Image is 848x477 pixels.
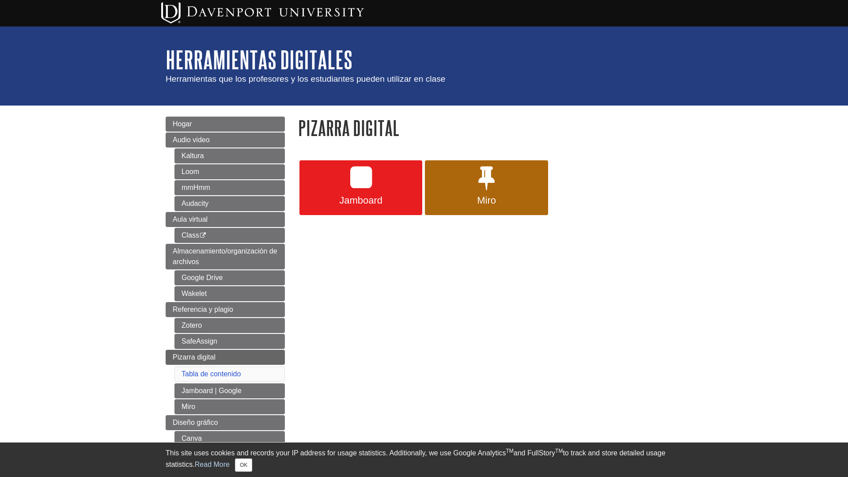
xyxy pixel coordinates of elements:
[174,383,285,398] a: Jamboard | Google
[174,431,285,446] a: Canva
[173,419,218,426] span: Diseño gráfico
[166,350,285,365] a: Pizarra digital
[555,448,563,454] sup: TM
[174,270,285,285] a: Google Drive
[174,164,285,179] a: Loom
[166,46,352,73] a: Herramientas digitales
[174,334,285,349] a: SafeAssign
[166,448,682,472] div: This site uses cookies and records your IP address for usage statistics. Additionally, we use Goo...
[174,286,285,301] a: Wakelet
[173,306,233,313] span: Referencia y plagio
[174,196,285,211] a: Audacity
[199,233,207,238] i: This link opens in a new window
[166,212,285,227] a: Aula virtual
[161,2,364,23] img: Davenport University
[174,180,285,195] a: mmHmm
[173,216,208,223] span: Aula virtual
[166,415,285,430] a: Diseño gráfico
[299,160,422,215] a: Jamboard
[174,228,285,243] a: Class
[166,302,285,317] a: Referencia y plagio
[173,247,277,265] span: Almacenamiento/organización de archivos
[166,117,285,132] a: Hogar
[166,132,285,148] a: Audio video
[182,370,241,378] a: Tabla de contenido
[195,461,230,468] a: Read More
[506,448,513,454] sup: TM
[425,160,548,215] a: Miro
[174,148,285,163] a: Kaltura
[174,318,285,333] a: Zotero
[173,353,216,361] span: Pizarra digital
[173,120,192,128] span: Hogar
[166,74,446,83] span: Herramientas que los profesores y los estudiantes pueden utilizar en clase
[173,136,210,144] span: Audio video
[298,117,682,139] h1: Pizarra digital
[174,399,285,414] a: Miro
[166,244,285,269] a: Almacenamiento/organización de archivos
[235,458,252,472] button: Close
[306,195,416,206] span: Jamboard
[432,195,541,206] span: Miro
